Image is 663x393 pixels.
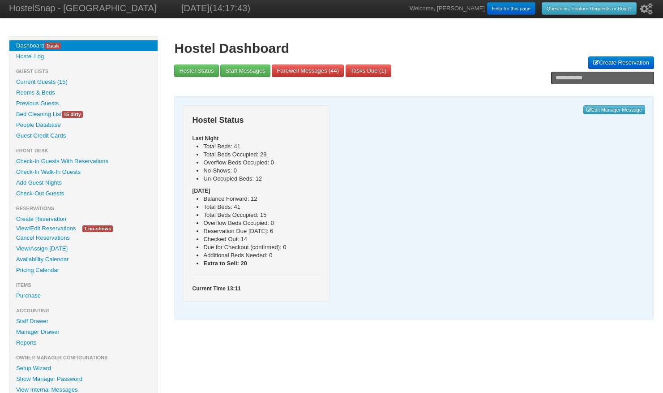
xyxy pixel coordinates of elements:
[192,134,320,143] h5: Last Night
[9,214,158,225] a: Create Reservation
[203,227,320,235] li: Reservation Due [DATE]: 6
[9,145,158,156] li: Front Desk
[9,254,158,265] a: Availability Calendar
[9,87,158,98] a: Rooms & Beds
[9,188,158,199] a: Check-Out Guests
[9,352,158,363] li: Owner Manager Configurations
[174,65,218,77] a: Hostel Status
[203,211,320,219] li: Total Beds Occupied: 15
[203,235,320,243] li: Checked Out: 14
[9,305,158,316] li: Accounting
[192,187,320,195] h5: [DATE]
[487,2,535,15] a: Help for this page
[9,280,158,290] li: Items
[9,327,158,337] a: Manager Drawer
[203,151,320,159] li: Total Beds Occupied: 29
[9,337,158,348] a: Reports
[62,111,83,118] span: 15 dirty
[45,43,61,49] span: task
[640,3,653,15] i: Setup Wizard
[210,3,250,13] span: (14:17:43)
[9,130,158,141] a: Guest Credit Cards
[203,219,320,227] li: Overflow Beds Occupied: 0
[192,114,320,126] h3: Hostel Status
[203,260,247,267] b: Extra to Sell: 20
[203,195,320,203] li: Balance Forward: 12
[9,265,158,276] a: Pricing Calendar
[192,285,320,293] h5: Current Time 13:11
[9,374,158,384] a: Show Manager Password
[203,251,320,259] li: Additional Beds Needed: 0
[174,40,654,56] h1: Hostel Dashboard
[9,40,158,51] a: Dashboard1task
[9,316,158,327] a: Staff Drawer
[9,109,158,120] a: Bed Cleaning List15 dirty
[203,159,320,167] li: Overflow Beds Occupied: 0
[272,65,344,77] a: Farewell Messages (44)
[47,43,49,48] span: 1
[588,56,654,69] a: Create Reservation
[203,175,320,183] li: Un-Occupied Beds: 12
[9,224,82,233] a: View/Edit Reservations
[203,243,320,251] li: Due for Checkout (confirmed): 0
[9,243,158,254] a: View/Assign [DATE]
[9,77,158,87] a: Current Guests (15)
[9,177,158,188] a: Add Guest Nights
[9,66,158,77] li: Guest Lists
[9,363,158,374] a: Setup Wizard
[220,65,270,77] a: Staff Messages
[82,225,113,232] span: 1 no-shows
[542,2,637,15] a: Questions, Feature Requests or Bugs?
[346,65,391,77] a: Tasks Due (1)
[9,203,158,214] li: Reservations
[76,224,120,233] a: 1 no-shows
[9,156,158,167] a: Check-In Guests With Reservations
[381,67,384,74] span: 1
[203,167,320,175] li: No-Shows: 0
[9,120,158,130] a: People Database
[9,233,158,243] a: Cancel Reservations
[9,51,158,62] a: Hostel Log
[9,98,158,109] a: Previous Guests
[9,290,158,301] a: Purchase
[330,67,337,74] span: 44
[583,105,645,114] a: Edit Manager Message
[203,203,320,211] li: Total Beds: 41
[9,167,158,177] a: Check-In Walk-In Guests
[203,143,320,151] li: Total Beds: 41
